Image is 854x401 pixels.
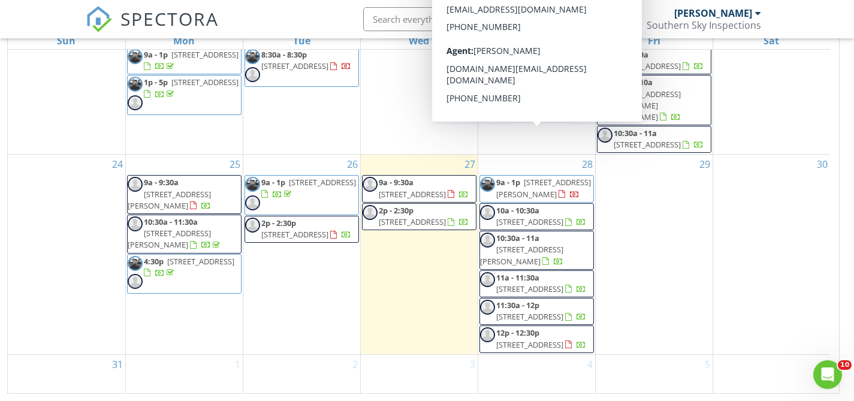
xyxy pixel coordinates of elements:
[496,205,539,216] span: 10a - 10:30a
[595,354,713,394] td: Go to September 5, 2025
[614,139,681,150] span: [STREET_ADDRESS]
[467,355,478,374] a: Go to September 3, 2025
[379,216,446,227] span: [STREET_ADDRESS]
[496,177,591,199] span: [STREET_ADDRESS][PERSON_NAME]
[144,49,239,71] a: 9a - 1p [STREET_ADDRESS]
[125,26,243,154] td: Go to August 18, 2025
[128,189,211,211] span: [STREET_ADDRESS][PERSON_NAME]
[128,49,143,64] img: 8559e70fb59742d28b1fcdc618da8f74.jpeg
[478,155,595,354] td: Go to August 28, 2025
[647,19,761,31] div: Southern Sky Inspections
[127,254,242,294] a: 4:30p [STREET_ADDRESS]
[120,6,219,31] span: SPECTORA
[128,274,143,289] img: default-user-f0147aede5fd5fa78ca7ade42f37bd4542148d508eef1c3d3ea960f66861d68b.jpg
[480,300,495,315] img: default-user-f0147aede5fd5fa78ca7ade42f37bd4542148d508eef1c3d3ea960f66861d68b.jpg
[496,205,586,227] a: 10a - 10:30a [STREET_ADDRESS]
[597,126,711,153] a: 10:30a - 11a [STREET_ADDRESS]
[261,49,307,60] span: 8:30a - 8:30p
[128,216,143,231] img: default-user-f0147aede5fd5fa78ca7ade42f37bd4542148d508eef1c3d3ea960f66861d68b.jpg
[496,49,535,60] span: 9a - 11:30a
[713,354,830,394] td: Go to September 6, 2025
[595,155,713,354] td: Go to August 29, 2025
[379,177,414,188] span: 9a - 9:30a
[261,177,285,188] span: 9a - 1p
[291,32,313,49] a: Tuesday
[350,355,360,374] a: Go to September 2, 2025
[480,49,575,95] a: 9a - 11:30a [STREET_ADDRESS][PERSON_NAME][PERSON_NAME]
[480,61,563,94] span: [STREET_ADDRESS][PERSON_NAME][PERSON_NAME]
[496,311,563,322] span: [STREET_ADDRESS]
[86,6,112,32] img: The Best Home Inspection Software - Spectora
[597,47,711,74] a: 8:30a - 9a [STREET_ADDRESS]
[480,244,563,266] span: [STREET_ADDRESS][PERSON_NAME]
[127,175,242,214] a: 9a - 9:30a [STREET_ADDRESS][PERSON_NAME]
[697,155,713,174] a: Go to August 29, 2025
[127,215,242,254] a: 10:30a - 11:30a [STREET_ADDRESS][PERSON_NAME]
[838,360,852,370] span: 10
[110,155,125,174] a: Go to August 24, 2025
[125,354,243,394] td: Go to September 1, 2025
[363,7,603,31] input: Search everything...
[363,177,378,192] img: default-user-f0147aede5fd5fa78ca7ade42f37bd4542148d508eef1c3d3ea960f66861d68b.jpg
[496,233,539,243] span: 10:30a - 11a
[496,300,586,322] a: 11:30a - 12p [STREET_ADDRESS]
[127,47,242,74] a: 9a - 1p [STREET_ADDRESS]
[480,233,563,266] a: 10:30a - 11a [STREET_ADDRESS][PERSON_NAME]
[480,49,495,64] img: 8559e70fb59742d28b1fcdc618da8f74.jpeg
[261,61,328,71] span: [STREET_ADDRESS]
[496,339,563,350] span: [STREET_ADDRESS]
[55,32,78,49] a: Sunday
[245,175,359,215] a: 9a - 1p [STREET_ADDRESS]
[261,229,328,240] span: [STREET_ADDRESS]
[289,177,356,188] span: [STREET_ADDRESS]
[86,16,219,41] a: SPECTORA
[496,327,586,349] a: 12p - 12:30p [STREET_ADDRESS]
[614,49,704,71] a: 8:30a - 9a [STREET_ADDRESS]
[128,177,211,210] a: 9a - 9:30a [STREET_ADDRESS][PERSON_NAME]
[128,177,143,192] img: default-user-f0147aede5fd5fa78ca7ade42f37bd4542148d508eef1c3d3ea960f66861d68b.jpg
[614,77,653,88] span: 9:30a - 10a
[261,177,356,199] a: 9a - 1p [STREET_ADDRESS]
[128,95,143,110] img: default-user-f0147aede5fd5fa78ca7ade42f37bd4542148d508eef1c3d3ea960f66861d68b.jpg
[480,205,495,220] img: default-user-f0147aede5fd5fa78ca7ade42f37bd4542148d508eef1c3d3ea960f66861d68b.jpg
[479,175,594,202] a: 9a - 1p [STREET_ADDRESS][PERSON_NAME]
[127,75,242,114] a: 1p - 5p [STREET_ADDRESS]
[110,355,125,374] a: Go to August 31, 2025
[614,61,681,71] span: [STREET_ADDRESS]
[245,195,260,210] img: default-user-f0147aede5fd5fa78ca7ade42f37bd4542148d508eef1c3d3ea960f66861d68b.jpg
[479,270,594,297] a: 11a - 11:30a [STREET_ADDRESS]
[478,354,595,394] td: Go to September 4, 2025
[261,49,351,71] a: 8:30a - 8:30p [STREET_ADDRESS]
[128,216,222,250] a: 10:30a - 11:30a [STREET_ADDRESS][PERSON_NAME]
[144,177,179,188] span: 9a - 9:30a
[233,355,243,374] a: Go to September 1, 2025
[362,175,476,202] a: 9a - 9:30a [STREET_ADDRESS]
[379,177,469,199] a: 9a - 9:30a [STREET_ADDRESS]
[645,32,663,49] a: Friday
[820,355,830,374] a: Go to September 6, 2025
[479,298,594,325] a: 11:30a - 12p [STREET_ADDRESS]
[496,300,539,310] span: 11:30a - 12p
[598,89,681,122] span: [STREET_ADDRESS][PERSON_NAME][PERSON_NAME]
[478,26,595,154] td: Go to August 21, 2025
[598,77,681,122] a: 9:30a - 10a [STREET_ADDRESS][PERSON_NAME][PERSON_NAME]
[261,218,296,228] span: 2p - 2:30p
[243,155,360,354] td: Go to August 26, 2025
[496,284,563,294] span: [STREET_ADDRESS]
[674,7,752,19] div: [PERSON_NAME]
[496,216,563,227] span: [STREET_ADDRESS]
[598,77,612,92] img: default-user-f0147aede5fd5fa78ca7ade42f37bd4542148d508eef1c3d3ea960f66861d68b.jpg
[128,256,143,271] img: 8559e70fb59742d28b1fcdc618da8f74.jpeg
[245,67,260,82] img: default-user-f0147aede5fd5fa78ca7ade42f37bd4542148d508eef1c3d3ea960f66861d68b.jpg
[8,26,125,154] td: Go to August 17, 2025
[363,205,378,220] img: default-user-f0147aede5fd5fa78ca7ade42f37bd4542148d508eef1c3d3ea960f66861d68b.jpg
[597,75,711,125] a: 9:30a - 10a [STREET_ADDRESS][PERSON_NAME][PERSON_NAME]
[144,256,234,278] a: 4:30p [STREET_ADDRESS]
[144,77,168,88] span: 1p - 5p
[702,355,713,374] a: Go to September 5, 2025
[713,155,830,354] td: Go to August 30, 2025
[406,32,431,49] a: Wednesday
[245,47,359,87] a: 8:30a - 8:30p [STREET_ADDRESS]
[360,354,478,394] td: Go to September 3, 2025
[8,155,125,354] td: Go to August 24, 2025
